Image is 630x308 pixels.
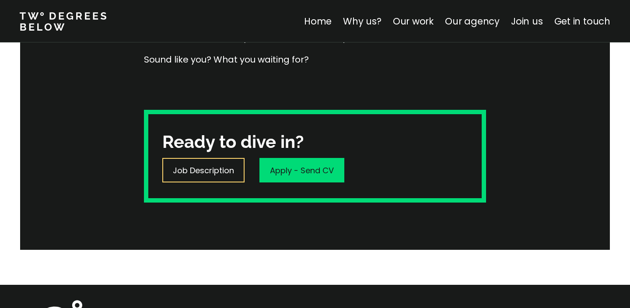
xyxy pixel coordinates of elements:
[304,15,332,28] a: Home
[393,15,434,28] a: Our work
[445,15,500,28] a: Our agency
[343,15,381,28] a: Why us?
[270,164,334,176] p: Apply - Send CV
[144,53,486,66] p: Sound like you? What you waiting for?
[173,164,234,176] p: Job Description
[511,15,543,28] a: Join us
[162,158,245,182] a: Job Description
[259,158,344,182] a: Apply - Send CV
[162,130,304,154] h3: Ready to dive in?
[554,15,610,28] a: Get in touch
